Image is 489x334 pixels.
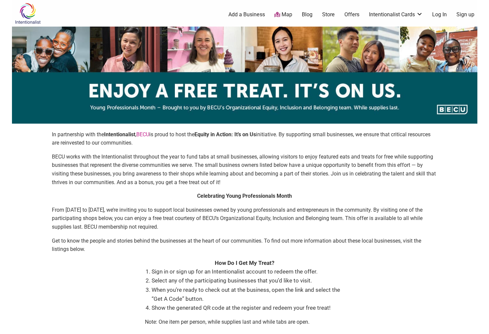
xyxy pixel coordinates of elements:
[152,285,344,303] li: When you’re ready to check out at the business, open the link and select the “Get A Code” button.
[197,193,292,199] strong: Celebrating Young Professionals Month
[52,206,437,231] p: From [DATE] to [DATE], we’re inviting you to support local businesses owned by young professional...
[152,303,344,312] li: Show the generated QR code at the register and redeem your free treat!
[52,237,437,254] p: Get to know the people and stories behind the businesses at the heart of our communities. To find...
[12,3,44,24] img: Intentionalist
[12,27,477,124] img: sponsor logo
[344,11,359,18] a: Offers
[152,267,344,276] li: Sign in or sign up for an Intentionalist account to redeem the offer.
[194,131,256,138] strong: Equity in Action: It’s on Us
[274,11,292,19] a: Map
[104,131,135,138] strong: Intentionalist
[322,11,335,18] a: Store
[456,11,474,18] a: Sign up
[228,11,265,18] a: Add a Business
[152,276,344,285] li: Select any of the participating businesses that you’d like to visit.
[136,131,149,138] a: BECU
[302,11,312,18] a: Blog
[52,153,437,186] p: BECU works with the Intentionalist throughout the year to fund tabs at small businesses, allowing...
[52,130,437,147] p: In partnership with the , is proud to host the initiative. By supporting small businesses, we ens...
[432,11,447,18] a: Log In
[215,260,274,266] strong: How Do I Get My Treat?
[145,318,344,326] p: Note: One item per person, while supplies last and while tabs are open.
[369,11,423,18] a: Intentionalist Cards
